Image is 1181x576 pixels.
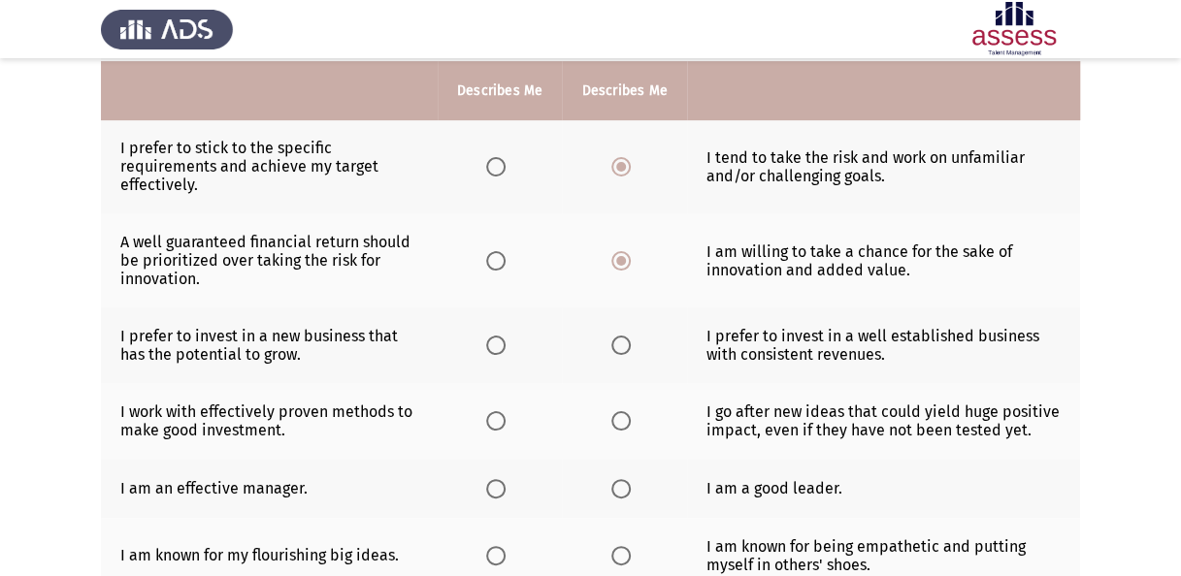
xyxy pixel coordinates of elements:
td: I prefer to invest in a well established business with consistent revenues. [687,307,1080,383]
td: A well guaranteed financial return should be prioritized over taking the risk for innovation. [101,213,438,307]
img: Assess Talent Management logo [101,2,233,56]
th: Describes Me [438,61,562,120]
mat-radio-group: Select an option [611,336,639,354]
mat-radio-group: Select an option [611,250,639,269]
img: Assessment logo of Potentiality Assessment R2 (EN/AR) [948,2,1080,56]
td: I go after new ideas that could yield huge positive impact, even if they have not been tested yet. [687,383,1080,459]
mat-radio-group: Select an option [611,545,639,563]
mat-radio-group: Select an option [486,545,513,563]
mat-radio-group: Select an option [486,411,513,430]
th: Describes Me [562,61,686,120]
mat-radio-group: Select an option [486,156,513,175]
td: I work with effectively proven methods to make good investment. [101,383,438,459]
td: I am an effective manager. [101,459,438,518]
td: I prefer to invest in a new business that has the potential to grow. [101,307,438,383]
mat-radio-group: Select an option [486,250,513,269]
mat-radio-group: Select an option [611,411,639,430]
mat-radio-group: Select an option [486,478,513,496]
mat-radio-group: Select an option [611,478,639,496]
td: I am willing to take a chance for the sake of innovation and added value. [687,213,1080,307]
td: I tend to take the risk and work on unfamiliar and/or challenging goals. [687,119,1080,213]
td: I prefer to stick to the specific requirements and achieve my target effectively. [101,119,438,213]
mat-radio-group: Select an option [486,336,513,354]
td: I am a good leader. [687,459,1080,518]
mat-radio-group: Select an option [611,156,639,175]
